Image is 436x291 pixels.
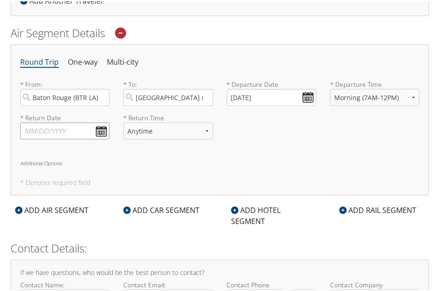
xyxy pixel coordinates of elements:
input: City or Airport Code [123,88,213,105]
h5: * Denotes required field [20,178,419,185]
label: * To: [123,78,213,105]
label: * Return Date [20,112,110,121]
li: One-way [68,53,98,69]
input: City or Airport Code [20,88,110,105]
select: * Departure Time [330,88,419,105]
li: Round Trip [20,53,59,69]
div: ADD HOTEL SEGMENT [227,203,321,225]
input: MM/DD/YYYY [227,88,316,105]
h2: Contact Details: [11,239,429,255]
h2: Air Segment Details [11,24,429,39]
label: * Departure Time [330,78,419,112]
label: * From: [20,78,110,105]
div: ADD AIR SEGMENT [11,203,93,214]
div: ADD RAIL SEGMENT [335,203,421,214]
h4: If we have questions, who would be the best person to contact? [20,268,419,274]
h6: Additional Options: [20,159,419,164]
input: MM/DD/YYYY [20,121,110,138]
label: * Departure Date [227,78,316,88]
label: Contact Phone [227,279,316,288]
li: Multi-city [107,53,138,69]
label: * Return Time [123,112,213,121]
div: ADD CAR SEGMENT [119,203,204,214]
